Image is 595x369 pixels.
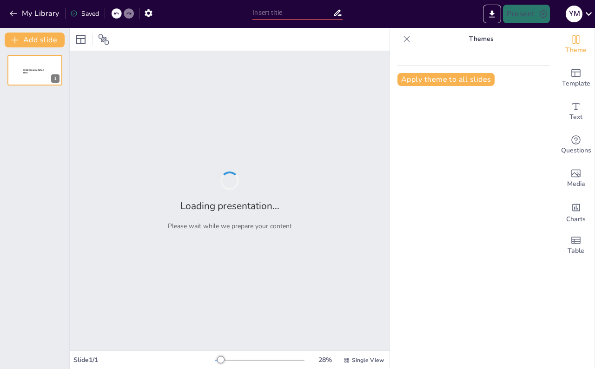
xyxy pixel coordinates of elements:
div: 28 % [314,356,336,364]
span: Text [569,112,582,122]
div: Change the overall theme [557,28,595,61]
div: Slide 1 / 1 [73,356,215,364]
span: Questions [561,145,591,156]
div: Layout [73,32,88,47]
button: Present [503,5,549,23]
div: Add a table [557,229,595,262]
span: Template [562,79,590,89]
div: Get real-time input from your audience [557,128,595,162]
span: Single View [352,356,384,364]
span: Charts [566,214,586,224]
div: Saved [70,9,99,18]
input: Insert title [252,6,332,20]
div: y M [566,6,582,22]
span: Media [567,179,585,189]
span: Position [98,34,109,45]
div: 1 [51,74,59,83]
button: Export to PowerPoint [483,5,501,23]
div: Add charts and graphs [557,195,595,229]
span: Theme [565,45,587,55]
button: Apply theme to all slides [397,73,495,86]
button: Add slide [5,33,65,47]
button: My Library [7,6,63,21]
div: 1 [7,55,62,86]
h2: Loading presentation... [180,199,279,212]
div: Add images, graphics, shapes or video [557,162,595,195]
div: Add ready made slides [557,61,595,95]
p: Themes [414,28,548,50]
p: Please wait while we prepare your content [168,222,292,231]
span: Sendsteps presentation editor [23,69,44,74]
button: y M [566,5,582,23]
span: Table [568,246,584,256]
div: Add text boxes [557,95,595,128]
